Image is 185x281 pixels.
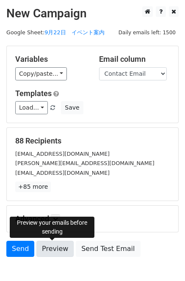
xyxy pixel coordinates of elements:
[15,182,51,192] a: +85 more
[15,151,110,157] small: [EMAIL_ADDRESS][DOMAIN_NAME]
[15,170,110,176] small: [EMAIL_ADDRESS][DOMAIN_NAME]
[143,240,185,281] div: チャットウィジェット
[6,6,179,21] h2: New Campaign
[15,136,170,146] h5: 88 Recipients
[6,241,34,257] a: Send
[116,28,179,37] span: Daily emails left: 1500
[15,101,48,114] a: Load...
[76,241,140,257] a: Send Test Email
[99,55,170,64] h5: Email column
[15,55,86,64] h5: Variables
[6,29,105,36] small: Google Sheet:
[44,29,104,36] a: 9月22日 イベント案内
[15,160,155,166] small: [PERSON_NAME][EMAIL_ADDRESS][DOMAIN_NAME]
[143,240,185,281] iframe: Chat Widget
[36,241,74,257] a: Preview
[116,29,179,36] a: Daily emails left: 1500
[10,217,94,238] div: Preview your emails before sending
[61,101,83,114] button: Save
[15,89,52,98] a: Templates
[15,67,67,80] a: Copy/paste...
